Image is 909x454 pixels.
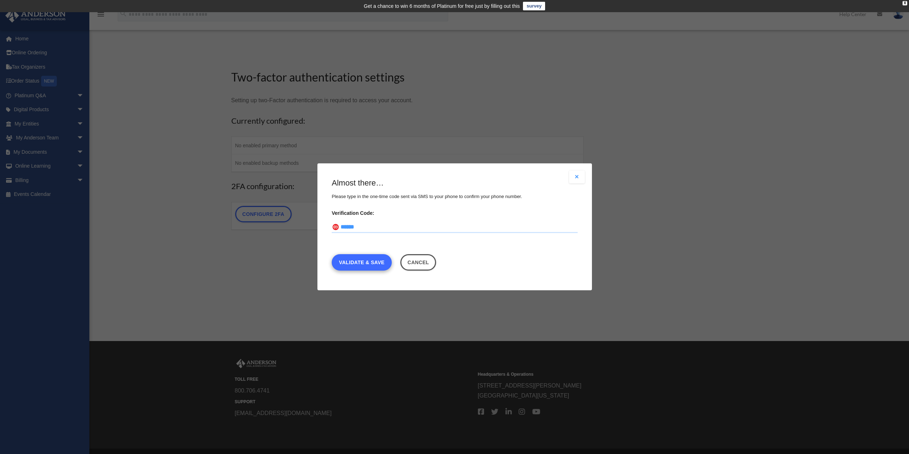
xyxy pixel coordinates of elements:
[332,178,578,189] h3: Almost there…
[332,255,392,271] a: Validate & Save
[364,2,520,10] div: Get a chance to win 6 months of Platinum for free just by filling out this
[332,192,578,201] p: Please type in the one-time code sent via SMS to your phone to confirm your phone number.
[332,208,578,218] label: Verification Code:
[332,222,578,233] input: Verification Code:
[400,255,436,271] button: Close this dialog window
[903,1,907,5] div: close
[523,2,545,10] a: survey
[569,171,585,183] button: Close modal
